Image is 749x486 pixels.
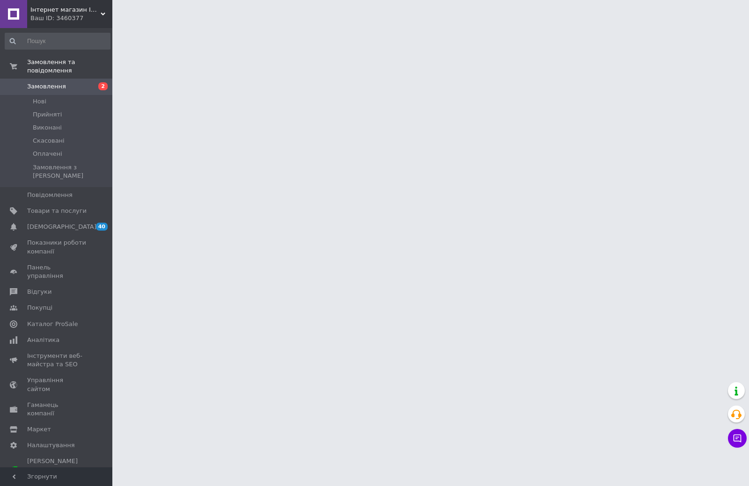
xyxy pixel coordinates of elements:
[27,320,78,328] span: Каталог ProSale
[33,137,65,145] span: Скасовані
[33,163,110,180] span: Замовлення з [PERSON_NAME]
[27,288,51,296] span: Відгуки
[27,223,96,231] span: [DEMOGRAPHIC_DATA]
[27,207,87,215] span: Товари та послуги
[27,58,112,75] span: Замовлення та повідомлення
[27,441,75,450] span: Налаштування
[33,110,62,119] span: Прийняті
[5,33,110,50] input: Пошук
[96,223,108,231] span: 40
[30,6,101,14] span: Інтернет магазин IQ Rapid
[33,123,62,132] span: Виконані
[33,150,62,158] span: Оплачені
[27,82,66,91] span: Замовлення
[27,336,59,344] span: Аналітика
[98,82,108,90] span: 2
[27,376,87,393] span: Управління сайтом
[27,191,73,199] span: Повідомлення
[27,304,52,312] span: Покупці
[728,429,747,448] button: Чат з покупцем
[27,401,87,418] span: Гаманець компанії
[27,263,87,280] span: Панель управління
[33,97,46,106] span: Нові
[27,352,87,369] span: Інструменти веб-майстра та SEO
[27,457,87,483] span: [PERSON_NAME] та рахунки
[27,239,87,255] span: Показники роботи компанії
[30,14,112,22] div: Ваш ID: 3460377
[27,425,51,434] span: Маркет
